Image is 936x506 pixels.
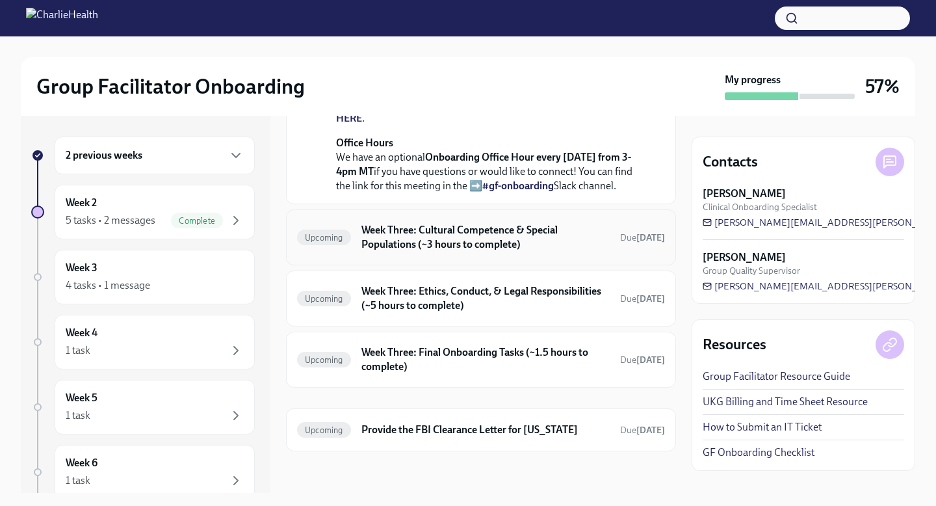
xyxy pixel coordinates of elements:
[703,265,800,277] span: Group Quality Supervisor
[620,354,665,366] span: Due
[703,250,786,265] strong: [PERSON_NAME]
[31,315,255,369] a: Week 41 task
[66,391,97,405] h6: Week 5
[620,232,665,243] span: Due
[297,425,351,435] span: Upcoming
[620,293,665,305] span: September 29th, 2025 09:00
[31,380,255,434] a: Week 51 task
[361,345,610,374] h6: Week Three: Final Onboarding Tasks (~1.5 hours to complete)
[636,425,665,436] strong: [DATE]
[66,148,142,163] h6: 2 previous weeks
[703,369,850,384] a: Group Facilitator Resource Guide
[66,213,155,228] div: 5 tasks • 2 messages
[703,187,786,201] strong: [PERSON_NAME]
[36,73,305,100] h2: Group Facilitator Onboarding
[620,425,665,436] span: Due
[26,8,98,29] img: CharlieHealth
[620,354,665,366] span: September 27th, 2025 09:00
[336,137,393,149] strong: Office Hours
[66,456,97,470] h6: Week 6
[482,180,554,192] a: #gf-onboarding
[636,354,665,366] strong: [DATE]
[620,232,665,244] span: September 29th, 2025 09:00
[703,335,766,354] h4: Resources
[297,343,665,377] a: UpcomingWeek Three: Final Onboarding Tasks (~1.5 hours to complete)Due[DATE]
[336,151,631,178] strong: Onboarding Office Hour every [DATE] from 3-4pm MT
[361,423,610,437] h6: Provide the FBI Clearance Letter for [US_STATE]
[636,232,665,243] strong: [DATE]
[703,152,758,172] h4: Contacts
[297,355,351,365] span: Upcoming
[297,233,351,243] span: Upcoming
[66,278,150,293] div: 4 tasks • 1 message
[66,343,90,358] div: 1 task
[297,294,351,304] span: Upcoming
[31,185,255,239] a: Week 25 tasks • 2 messagesComplete
[636,293,665,304] strong: [DATE]
[703,201,817,213] span: Clinical Onboarding Specialist
[620,424,665,436] span: October 14th, 2025 09:00
[620,293,665,304] span: Due
[66,408,90,423] div: 1 task
[31,445,255,499] a: Week 61 task
[66,261,97,275] h6: Week 3
[361,223,610,252] h6: Week Three: Cultural Competence & Special Populations (~3 hours to complete)
[297,220,665,254] a: UpcomingWeek Three: Cultural Competence & Special Populations (~3 hours to complete)Due[DATE]
[297,419,665,440] a: UpcomingProvide the FBI Clearance Letter for [US_STATE]Due[DATE]
[703,395,868,409] a: UKG Billing and Time Sheet Resource
[865,75,900,98] h3: 57%
[171,216,223,226] span: Complete
[703,420,822,434] a: How to Submit an IT Ticket
[66,473,90,488] div: 1 task
[31,250,255,304] a: Week 34 tasks • 1 message
[55,137,255,174] div: 2 previous weeks
[66,196,97,210] h6: Week 2
[297,282,665,315] a: UpcomingWeek Three: Ethics, Conduct, & Legal Responsibilities (~5 hours to complete)Due[DATE]
[703,446,814,460] a: GF Onboarding Checklist
[336,136,644,193] p: We have an optional if you have questions or would like to connect! You can find the link for thi...
[361,284,610,313] h6: Week Three: Ethics, Conduct, & Legal Responsibilities (~5 hours to complete)
[725,73,781,87] strong: My progress
[66,326,97,340] h6: Week 4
